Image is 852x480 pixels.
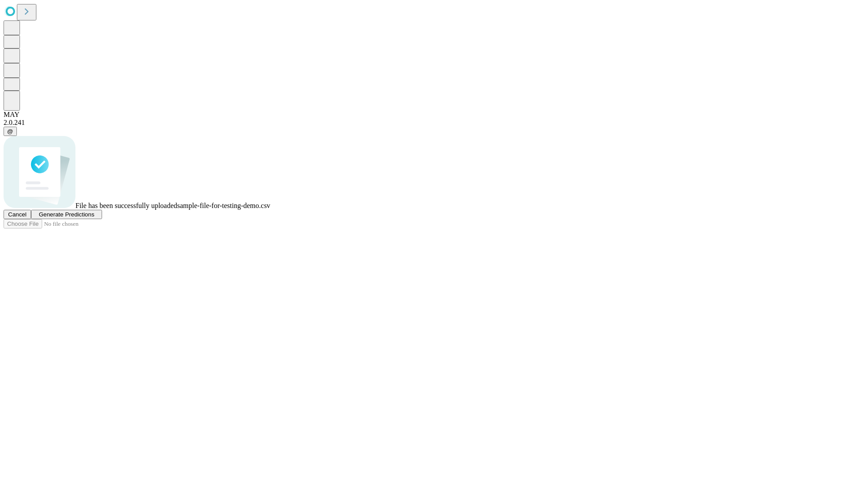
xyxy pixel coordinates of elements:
button: Generate Predictions [31,210,102,219]
div: MAY [4,111,848,119]
span: Generate Predictions [39,211,94,218]
span: sample-file-for-testing-demo.csv [177,202,270,209]
div: 2.0.241 [4,119,848,127]
span: @ [7,128,13,135]
button: @ [4,127,17,136]
span: Cancel [8,211,27,218]
span: File has been successfully uploaded [75,202,177,209]
button: Cancel [4,210,31,219]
